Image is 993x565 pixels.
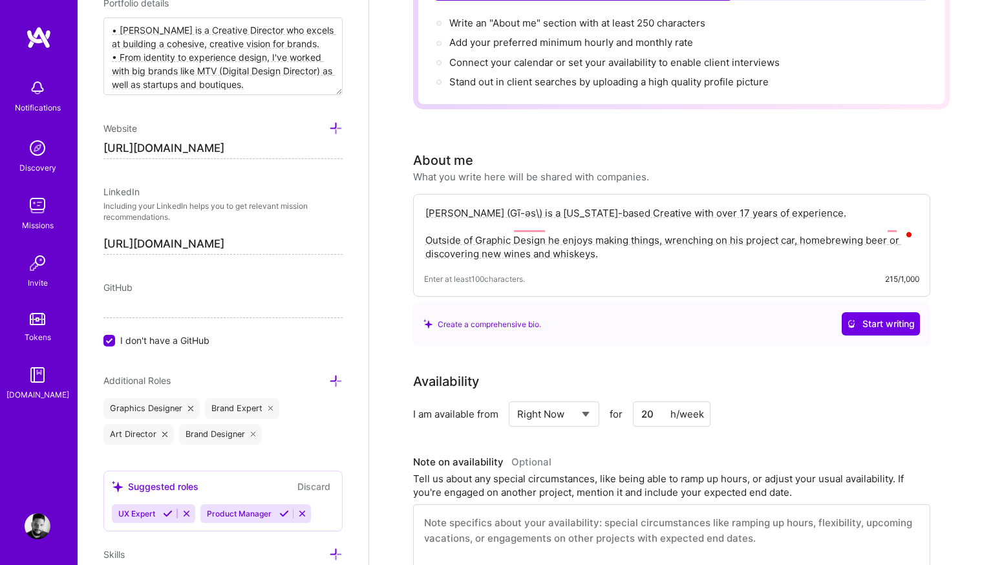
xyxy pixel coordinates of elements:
div: Stand out in client searches by uploading a high quality profile picture [449,75,769,89]
input: http://... [103,138,343,159]
span: for [610,407,623,421]
span: Product Manager [207,509,272,518]
span: Website [103,123,137,134]
span: I don't have a GitHub [120,334,209,347]
img: logo [26,26,52,49]
div: Availability [413,372,479,391]
img: bell [25,75,50,101]
div: What you write here will be shared with companies. [413,170,649,184]
div: Notifications [15,101,61,114]
i: Reject [182,509,191,518]
span: UX Expert [118,509,155,518]
div: Missions [22,219,54,232]
div: Create a comprehensive bio. [423,317,541,331]
i: Accept [279,509,289,518]
i: icon Close [268,406,273,411]
i: icon Close [188,406,193,411]
div: Discovery [19,161,56,175]
div: 215/1,000 [885,272,919,286]
div: Art Director [103,424,174,445]
span: Start writing [847,317,915,330]
input: XX [633,401,710,427]
i: icon Close [162,432,167,437]
span: Write an "About me" section with at least 250 characters [449,17,708,29]
img: tokens [30,313,45,325]
img: discovery [25,135,50,161]
p: Including your LinkedIn helps you to get relevant mission recommendations. [103,201,343,223]
img: Invite [25,250,50,276]
button: Discard [294,479,334,494]
span: LinkedIn [103,186,140,197]
div: About me [413,151,473,170]
div: h/week [670,407,704,421]
span: GitHub [103,282,133,293]
i: Accept [163,509,173,518]
span: Enter at least 100 characters. [424,272,525,286]
span: Optional [511,456,551,468]
div: Brand Expert [205,398,280,419]
span: Skills [103,549,125,560]
div: [DOMAIN_NAME] [6,388,69,401]
textarea: • [PERSON_NAME] is a Creative Director who excels at building a cohesive, creative vision for bra... [103,17,343,95]
div: Invite [28,276,48,290]
i: icon SuggestedTeams [112,481,123,492]
div: Tokens [25,330,51,344]
div: Tell us about any special circumstances, like being able to ramp up hours, or adjust your usual a... [413,472,930,499]
div: I am available from [413,407,498,421]
div: Note on availability [413,453,551,472]
span: Add your preferred minimum hourly and monthly rate [449,36,693,48]
div: Suggested roles [112,480,198,493]
i: icon Close [251,432,256,437]
i: icon CrystalBallWhite [847,319,856,328]
img: teamwork [25,193,50,219]
div: Graphics Designer [103,398,200,419]
img: User Avatar [25,513,50,539]
i: Reject [297,509,307,518]
span: Additional Roles [103,375,171,386]
img: guide book [25,362,50,388]
textarea: To enrich screen reader interactions, please activate Accessibility in Grammarly extension settings [424,205,919,262]
i: icon SuggestedTeams [423,319,432,328]
span: Connect your calendar or set your availability to enable client interviews [449,56,780,69]
div: Brand Designer [179,424,262,445]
